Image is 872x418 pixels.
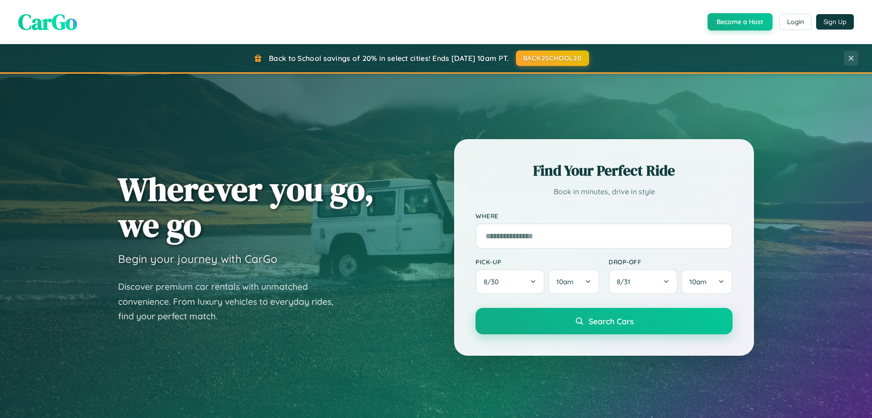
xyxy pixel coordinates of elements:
button: 10am [548,269,599,294]
h1: Wherever you go, we go [118,171,374,243]
label: Drop-off [609,258,733,266]
label: Where [476,212,733,220]
button: 8/31 [609,269,678,294]
button: Search Cars [476,308,733,334]
span: CarGo [18,7,77,37]
h2: Find Your Perfect Ride [476,161,733,181]
label: Pick-up [476,258,599,266]
button: Become a Host [708,13,773,30]
button: Login [779,14,812,30]
span: Search Cars [589,316,634,326]
button: Sign Up [816,14,854,30]
span: 8 / 31 [617,277,635,286]
h3: Begin your journey with CarGo [118,252,277,266]
span: 10am [689,277,707,286]
p: Book in minutes, drive in style [476,185,733,198]
span: 10am [556,277,574,286]
button: 10am [681,269,733,294]
button: BACK2SCHOOL20 [516,50,589,66]
span: 8 / 30 [484,277,503,286]
button: 8/30 [476,269,545,294]
p: Discover premium car rentals with unmatched convenience. From luxury vehicles to everyday rides, ... [118,279,345,324]
span: Back to School savings of 20% in select cities! Ends [DATE] 10am PT. [269,54,509,63]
